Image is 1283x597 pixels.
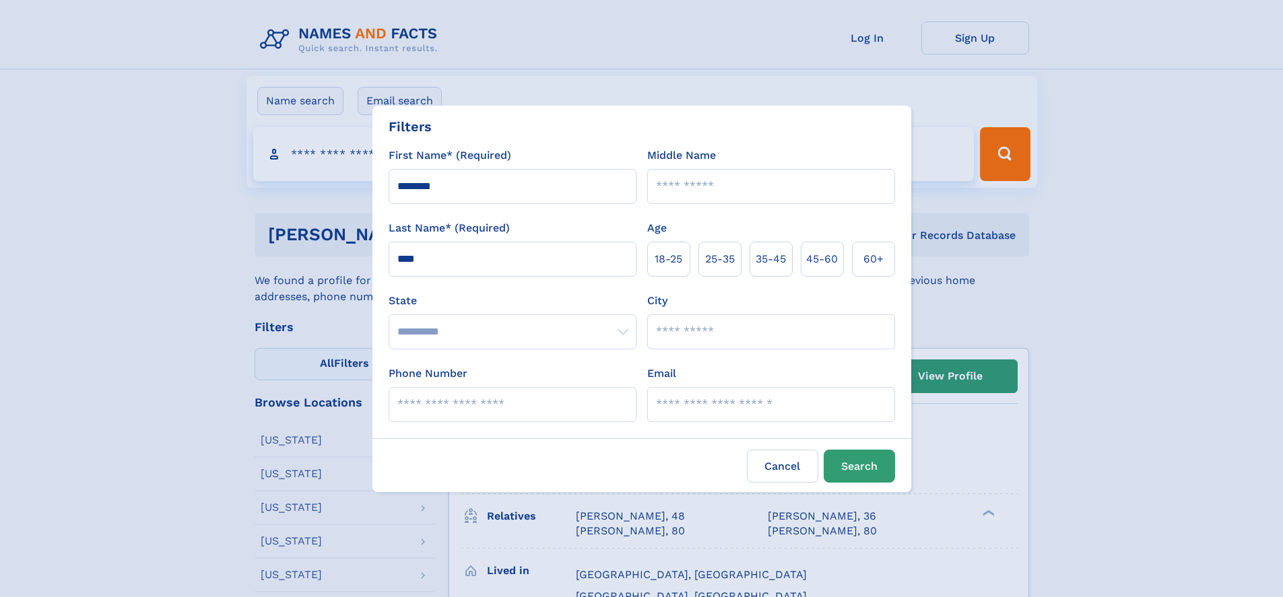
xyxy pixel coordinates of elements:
label: Email [647,365,676,382]
span: 45‑60 [806,251,838,267]
span: 25‑35 [705,251,735,267]
label: State [389,293,636,309]
label: Age [647,220,667,236]
label: First Name* (Required) [389,147,511,164]
label: City [647,293,667,309]
label: Middle Name [647,147,716,164]
label: Last Name* (Required) [389,220,510,236]
span: 18‑25 [655,251,682,267]
div: Filters [389,116,432,137]
button: Search [824,450,895,483]
span: 60+ [863,251,884,267]
label: Phone Number [389,365,467,382]
label: Cancel [747,450,818,483]
span: 35‑45 [756,251,786,267]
